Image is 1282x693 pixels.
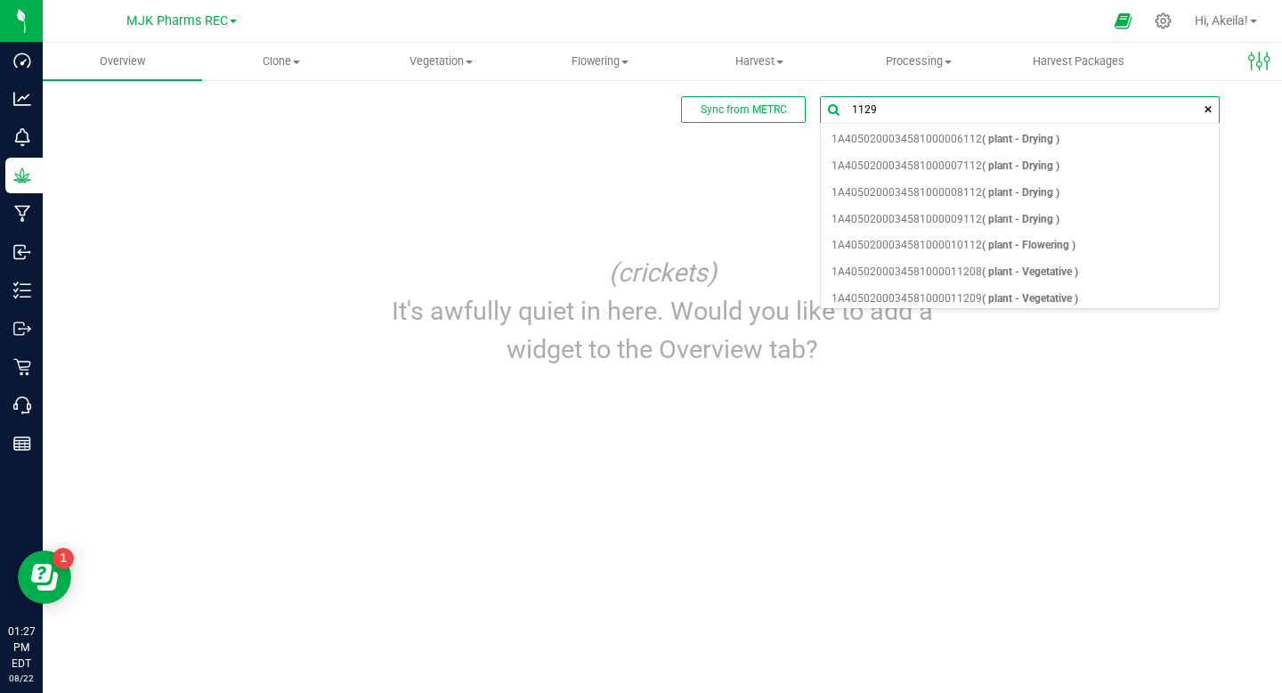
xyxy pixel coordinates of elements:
[840,43,999,80] a: Processing
[76,53,169,69] span: Overview
[832,182,1059,205] span: 1A4050200034581000008112
[982,159,1059,172] b: ( plant - Drying )
[1195,13,1248,28] span: Hi, Akeila!
[361,43,521,80] a: Vegetation
[982,133,1059,145] b: ( plant - Drying )
[681,53,839,69] span: Harvest
[832,234,1075,257] span: 1A4050200034581000010112
[13,52,31,69] inline-svg: Dashboard
[982,292,1078,305] b: ( plant - Vegetative )
[522,53,679,69] span: Flowering
[821,97,1219,122] input: Search Plant ID or Group ID, Group Nickname, Plant Batch ID...
[1203,101,1213,118] span: clear
[126,13,228,29] span: MJK Pharms REC
[13,243,31,261] inline-svg: Inbound
[13,320,31,338] inline-svg: Outbound
[202,43,361,80] a: Clone
[1152,12,1174,29] div: Manage settings
[609,257,717,288] i: (crickets)
[13,90,31,108] inline-svg: Analytics
[832,128,1059,151] span: 1A4050200034581000006112
[13,435,31,452] inline-svg: Reports
[521,43,680,80] a: Flowering
[1009,53,1148,69] span: Harvest Packages
[376,292,949,369] p: It's awfully quiet in here. Would you like to add a widget to the Overview tab?
[982,265,1078,278] b: ( plant - Vegetative )
[13,167,31,184] inline-svg: Grow
[840,53,998,69] span: Processing
[982,239,1075,251] b: ( plant - Flowering )
[203,53,361,69] span: Clone
[13,128,31,146] inline-svg: Monitoring
[13,205,31,223] inline-svg: Manufacturing
[832,261,1078,284] span: 1A4050200034581000011208
[8,624,35,672] p: 01:27 PM EDT
[681,96,806,123] button: Sync from METRC
[701,103,787,116] span: Sync from METRC
[832,155,1059,178] span: 1A4050200034581000007112
[13,358,31,376] inline-svg: Retail
[362,53,520,69] span: Vegetation
[13,281,31,299] inline-svg: Inventory
[43,43,202,80] a: Overview
[832,288,1078,311] span: 1A4050200034581000011209
[13,396,31,414] inline-svg: Call Center
[8,672,35,685] p: 08/22
[999,43,1158,80] a: Harvest Packages
[982,186,1059,199] b: ( plant - Drying )
[680,43,840,80] a: Harvest
[1103,4,1143,38] span: Open Ecommerce Menu
[53,548,74,569] iframe: Resource center unread badge
[18,550,71,604] iframe: Resource center
[832,208,1059,232] span: 1A4050200034581000009112
[982,213,1059,225] b: ( plant - Drying )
